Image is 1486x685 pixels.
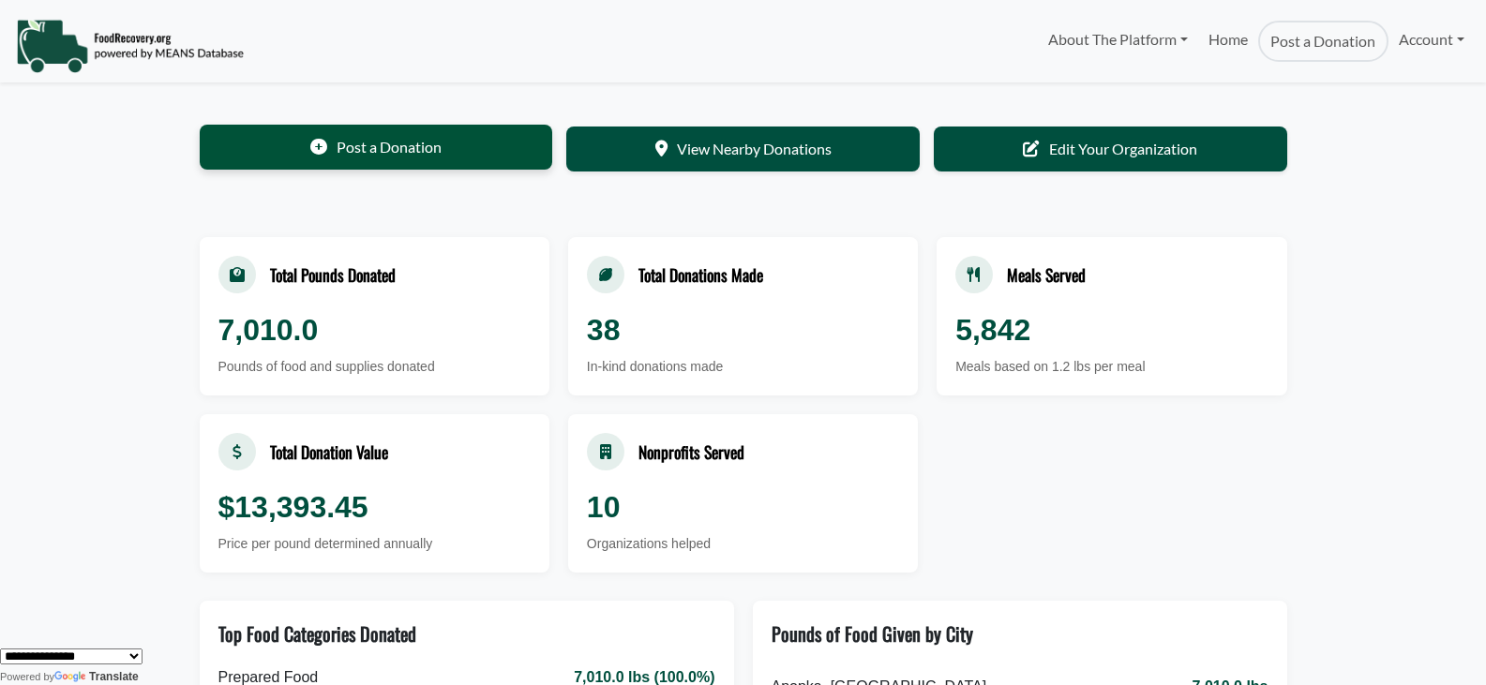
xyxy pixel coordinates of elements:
[772,619,973,648] div: Pounds of Food Given by City
[638,439,744,464] div: Nonprofits Served
[218,484,531,529] div: $13,393.45
[587,484,899,529] div: 10
[54,671,89,684] img: Google Translate
[955,307,1268,352] div: 5,842
[218,619,416,648] div: Top Food Categories Donated
[1258,21,1388,62] a: Post a Donation
[1007,262,1086,287] div: Meals Served
[16,18,244,74] img: NavigationLogo_FoodRecovery-91c16205cd0af1ed486a0f1a7774a6544ea792ac00100771e7dd3ec7c0e58e41.png
[587,307,899,352] div: 38
[1198,21,1258,62] a: Home
[270,439,388,464] div: Total Donation Value
[1388,21,1475,58] a: Account
[638,262,763,287] div: Total Donations Made
[270,262,396,287] div: Total Pounds Donated
[934,127,1287,171] a: Edit Your Organization
[218,534,531,554] div: Price per pound determined annually
[587,534,899,554] div: Organizations helped
[1037,21,1197,58] a: About The Platform
[54,670,139,683] a: Translate
[218,357,531,377] div: Pounds of food and supplies donated
[566,127,920,171] a: View Nearby Donations
[200,125,553,170] a: Post a Donation
[218,307,531,352] div: 7,010.0
[587,357,899,377] div: In-kind donations made
[955,357,1268,377] div: Meals based on 1.2 lbs per meal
